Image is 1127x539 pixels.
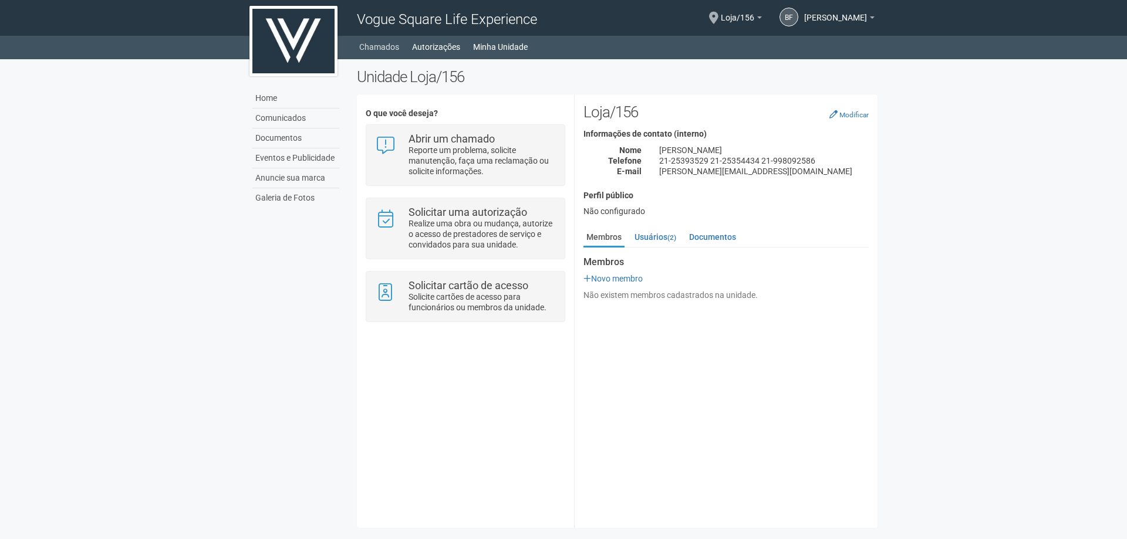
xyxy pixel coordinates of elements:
h4: Informações de contato (interno) [583,130,869,138]
a: Documentos [686,228,739,246]
img: logo.jpg [249,6,338,76]
a: Home [252,89,339,109]
p: Realize uma obra ou mudança, autorize o acesso de prestadores de serviço e convidados para sua un... [409,218,556,250]
strong: Nome [619,145,642,155]
small: (2) [667,233,676,242]
h4: Perfil público [583,191,869,200]
div: [PERSON_NAME][EMAIL_ADDRESS][DOMAIN_NAME] [650,166,878,177]
strong: Membros [583,257,869,267]
a: Solicitar uma autorização Realize uma obra ou mudança, autorize o acesso de prestadores de serviç... [375,207,555,250]
div: [PERSON_NAME] [650,145,878,155]
a: Galeria de Fotos [252,188,339,208]
span: Bianca Fragoso Kraemer Moraes da Silva [804,2,867,22]
strong: Solicitar cartão de acesso [409,279,528,291]
a: [PERSON_NAME] [804,15,875,24]
div: 21-25393529 21-25354434 21-998092586 [650,155,878,166]
span: Vogue Square Life Experience [357,11,537,28]
small: Modificar [839,111,869,119]
h4: O que você deseja? [366,109,565,118]
a: Comunicados [252,109,339,128]
a: Minha Unidade [473,39,528,55]
a: Solicitar cartão de acesso Solicite cartões de acesso para funcionários ou membros da unidade. [375,280,555,313]
strong: Telefone [608,156,642,165]
a: Usuários(2) [632,228,679,246]
strong: Abrir um chamado [409,133,495,145]
h2: Loja/156 [583,103,869,121]
h2: Unidade Loja/156 [357,68,878,86]
span: Loja/156 [721,2,754,22]
a: Modificar [829,110,869,119]
p: Reporte um problema, solicite manutenção, faça uma reclamação ou solicite informações. [409,145,556,177]
a: Anuncie sua marca [252,168,339,188]
a: Eventos e Publicidade [252,148,339,168]
a: Membros [583,228,625,248]
a: Loja/156 [721,15,762,24]
a: BF [780,8,798,26]
div: Não configurado [583,206,869,216]
strong: E-mail [617,167,642,176]
strong: Solicitar uma autorização [409,206,527,218]
a: Documentos [252,128,339,148]
a: Chamados [359,39,399,55]
a: Autorizações [412,39,460,55]
a: Novo membro [583,274,643,283]
p: Solicite cartões de acesso para funcionários ou membros da unidade. [409,291,556,313]
div: Não existem membros cadastrados na unidade. [583,290,869,300]
a: Abrir um chamado Reporte um problema, solicite manutenção, faça uma reclamação ou solicite inform... [375,134,555,177]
